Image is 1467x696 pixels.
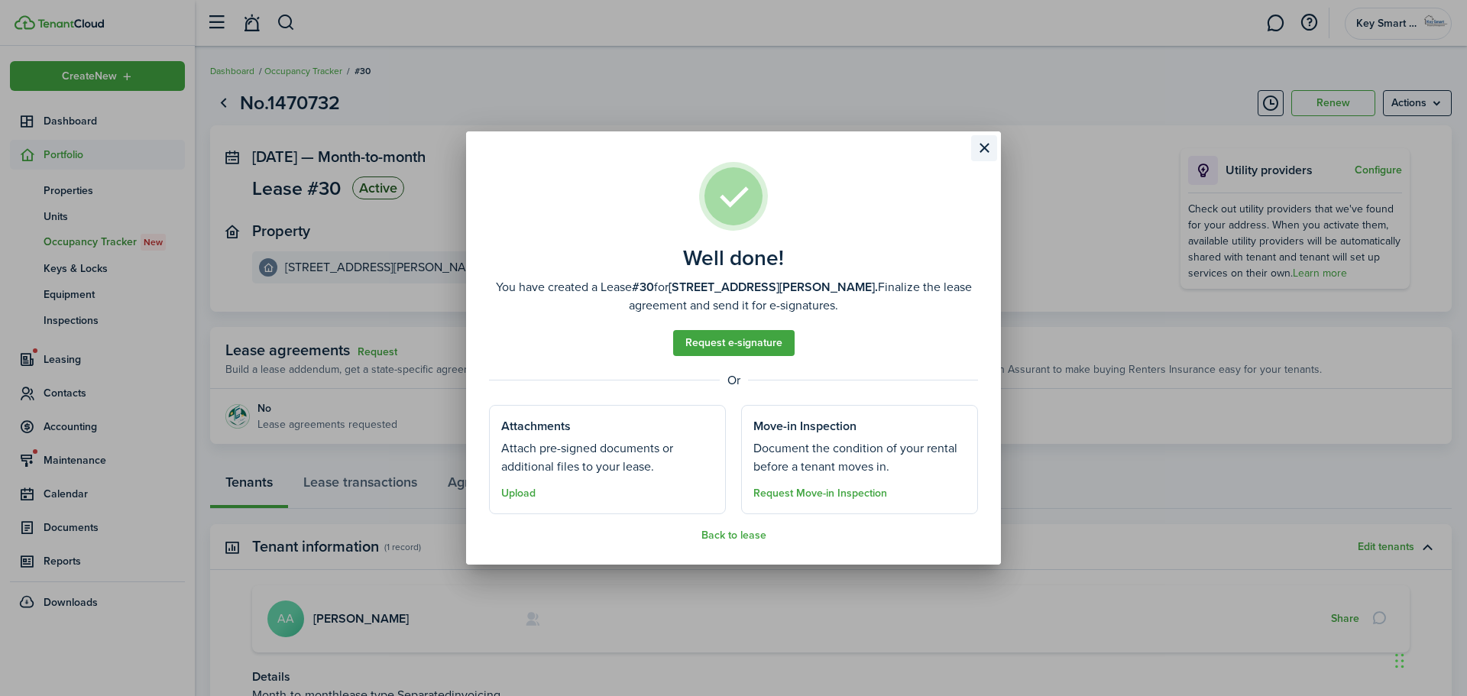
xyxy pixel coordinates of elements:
[1391,623,1467,696] iframe: Chat Widget
[753,439,966,476] well-done-section-description: Document the condition of your rental before a tenant moves in.
[701,529,766,542] button: Back to lease
[632,278,654,296] b: #30
[971,135,997,161] button: Close modal
[753,487,887,500] button: Request Move-in Inspection
[683,246,784,270] well-done-title: Well done!
[501,439,714,476] well-done-section-description: Attach pre-signed documents or additional files to your lease.
[501,487,536,500] button: Upload
[673,330,795,356] a: Request e-signature
[669,278,878,296] b: [STREET_ADDRESS][PERSON_NAME].
[489,278,978,315] well-done-description: You have created a Lease for Finalize the lease agreement and send it for e-signatures.
[501,417,571,435] well-done-section-title: Attachments
[489,371,978,390] well-done-separator: Or
[1395,638,1404,684] div: Drag
[753,417,857,435] well-done-section-title: Move-in Inspection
